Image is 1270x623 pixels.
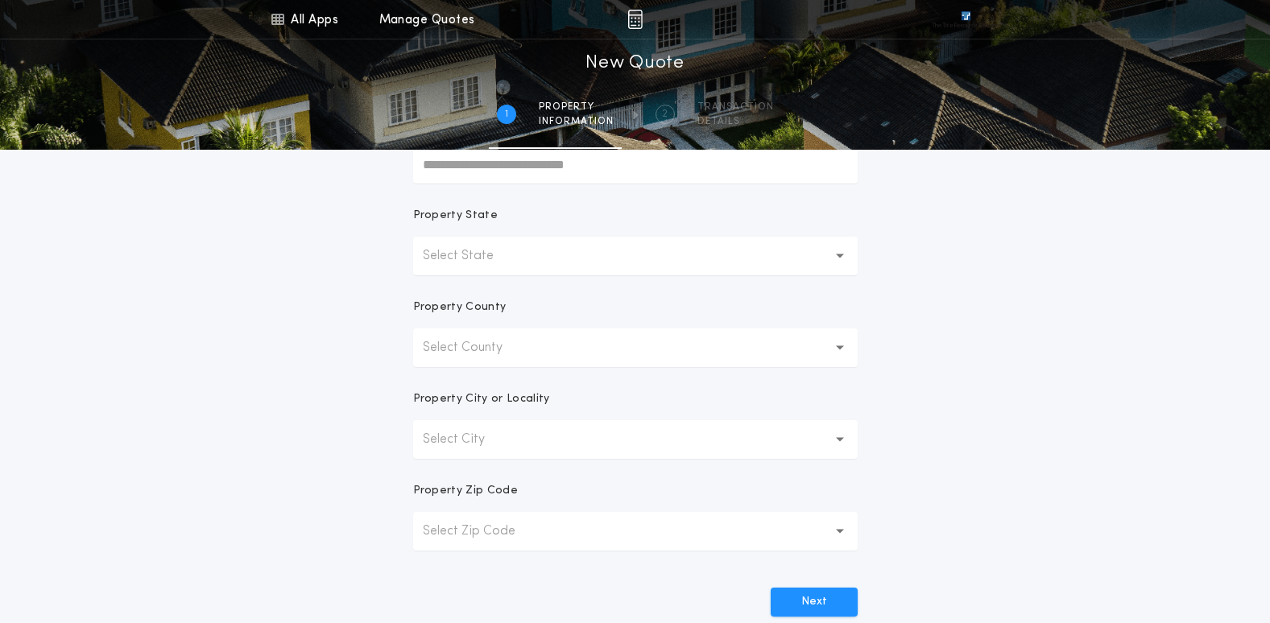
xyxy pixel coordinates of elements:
[932,11,999,27] img: vs-icon
[413,237,858,275] button: Select State
[771,588,858,617] button: Next
[423,338,528,357] p: Select County
[585,51,684,76] h1: New Quote
[413,208,498,224] p: Property State
[423,246,519,266] p: Select State
[423,522,541,541] p: Select Zip Code
[413,483,518,499] p: Property Zip Code
[423,430,511,449] p: Select City
[697,101,774,113] span: Transaction
[413,391,550,407] p: Property City or Locality
[697,115,774,128] span: details
[539,101,614,113] span: Property
[413,420,858,459] button: Select City
[413,328,858,367] button: Select County
[413,299,507,316] p: Property County
[627,10,643,29] img: img
[539,115,614,128] span: information
[505,108,508,121] h2: 1
[662,108,668,121] h2: 2
[413,512,858,551] button: Select Zip Code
